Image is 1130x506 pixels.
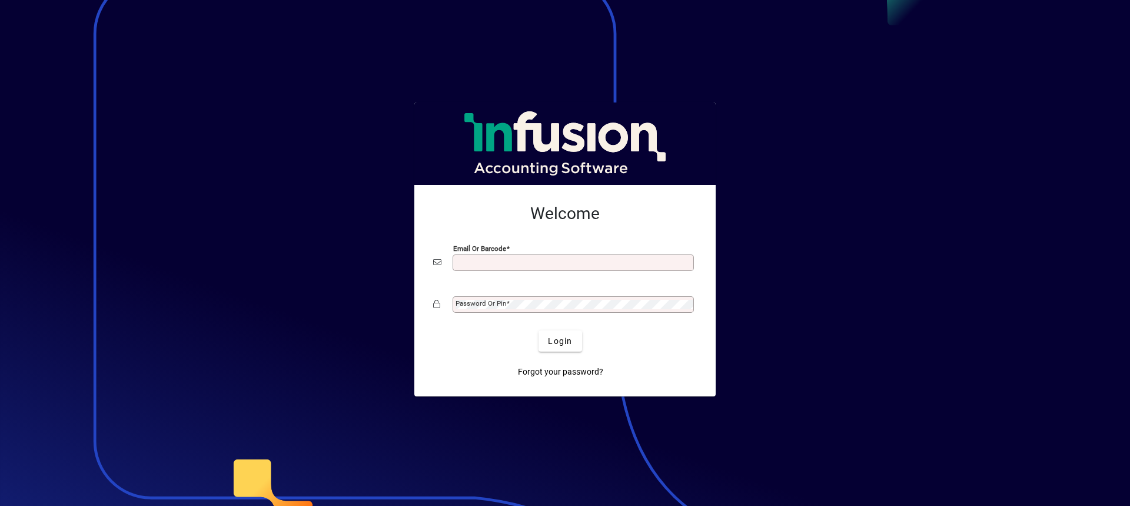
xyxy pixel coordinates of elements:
button: Login [539,330,581,352]
h2: Welcome [433,204,697,224]
mat-label: Password or Pin [456,299,506,307]
a: Forgot your password? [513,361,608,382]
span: Forgot your password? [518,366,603,378]
mat-label: Email or Barcode [453,244,506,253]
span: Login [548,335,572,348]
